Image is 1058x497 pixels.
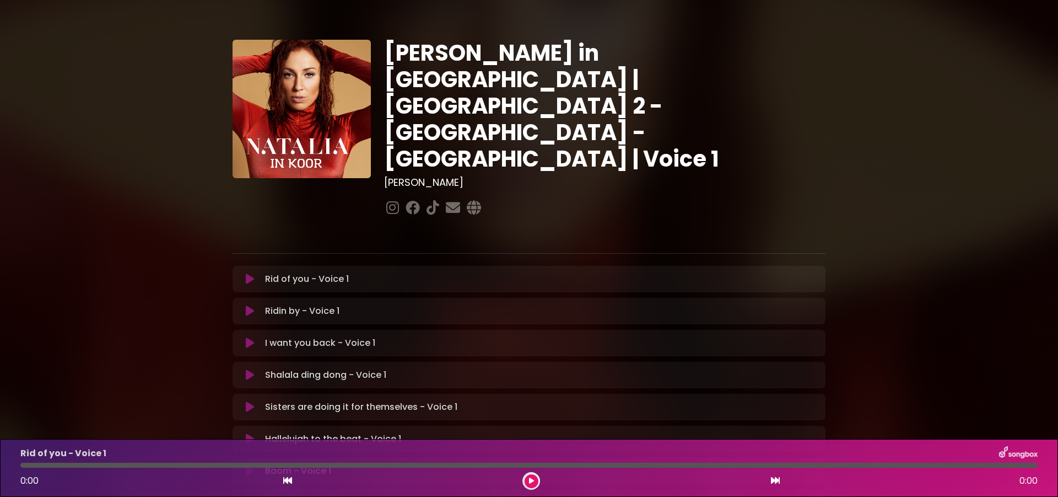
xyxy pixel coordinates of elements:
p: I want you back - Voice 1 [265,336,375,350]
span: 0:00 [20,474,39,487]
h1: [PERSON_NAME] in [GEOGRAPHIC_DATA] | [GEOGRAPHIC_DATA] 2 - [GEOGRAPHIC_DATA] - [GEOGRAPHIC_DATA] ... [384,40,825,172]
span: 0:00 [1019,474,1038,488]
p: Rid of you - Voice 1 [20,447,106,460]
img: YTVS25JmS9CLUqXqkEhs [233,40,371,178]
h3: [PERSON_NAME] [384,177,825,189]
img: songbox-logo-white.png [999,446,1038,461]
p: Sisters are doing it for themselves - Voice 1 [265,400,457,414]
p: Rid of you - Voice 1 [265,272,349,286]
p: Ridin by - Voice 1 [265,304,339,318]
p: Shalala ding dong - Voice 1 [265,368,386,382]
p: Hallelujah to the beat - Voice 1 [265,432,401,446]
